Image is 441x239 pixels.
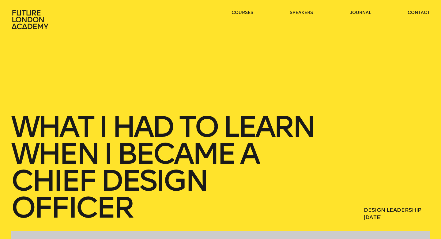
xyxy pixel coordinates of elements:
a: courses [232,10,253,16]
a: journal [350,10,371,16]
span: [DATE] [364,214,430,221]
a: speakers [290,10,313,16]
a: contact [408,10,430,16]
a: Design Leadership [364,207,421,213]
h1: What I had to learn when I became a Chief Design Officer [11,113,320,221]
